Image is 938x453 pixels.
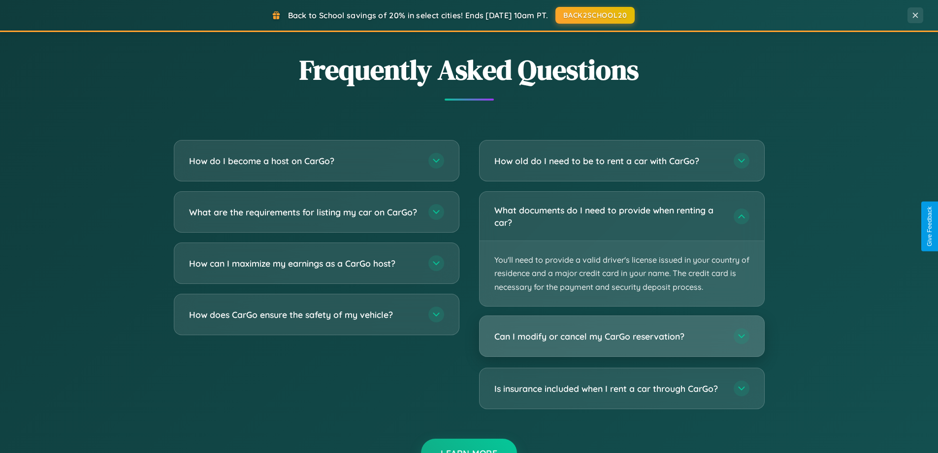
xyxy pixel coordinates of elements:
h3: Is insurance included when I rent a car through CarGo? [494,383,724,395]
h3: How do I become a host on CarGo? [189,155,419,167]
div: Give Feedback [926,207,933,246]
h3: How does CarGo ensure the safety of my vehicle? [189,309,419,321]
p: You'll need to provide a valid driver's license issued in your country of residence and a major c... [480,241,764,306]
h3: How can I maximize my earnings as a CarGo host? [189,257,419,270]
span: Back to School savings of 20% in select cities! Ends [DATE] 10am PT. [288,10,548,20]
h2: Frequently Asked Questions [174,51,765,89]
h3: What documents do I need to provide when renting a car? [494,204,724,228]
h3: Can I modify or cancel my CarGo reservation? [494,330,724,343]
h3: How old do I need to be to rent a car with CarGo? [494,155,724,167]
button: BACK2SCHOOL20 [555,7,635,24]
h3: What are the requirements for listing my car on CarGo? [189,206,419,218]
